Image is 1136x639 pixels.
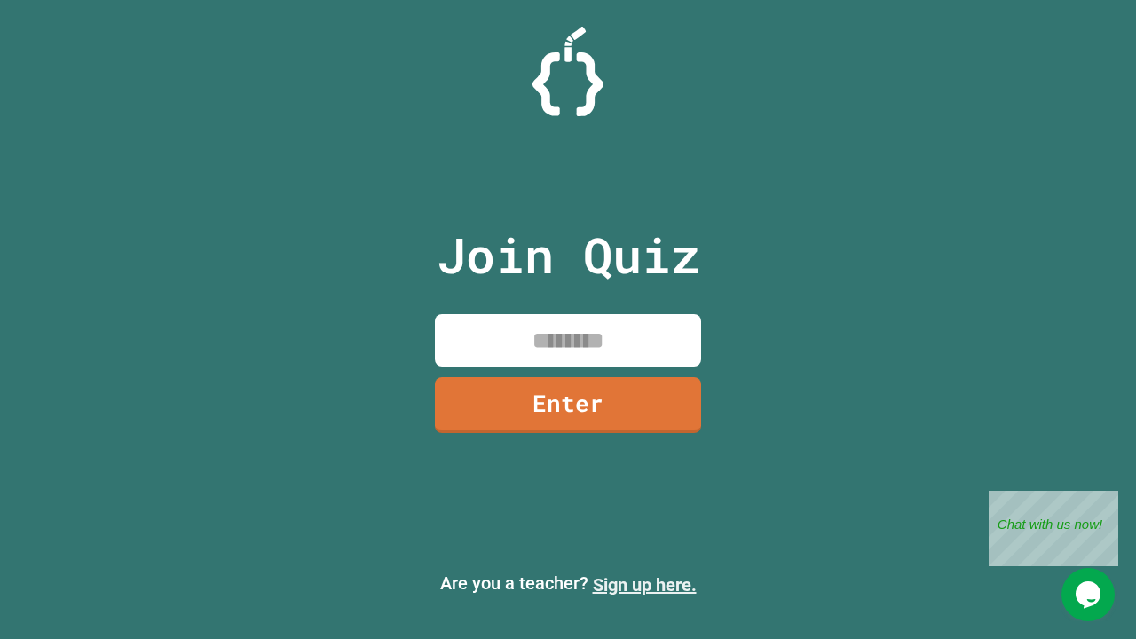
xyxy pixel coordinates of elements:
[437,218,700,292] p: Join Quiz
[989,491,1118,566] iframe: chat widget
[14,570,1122,598] p: Are you a teacher?
[593,574,697,596] a: Sign up here.
[532,27,603,116] img: Logo.svg
[1061,568,1118,621] iframe: chat widget
[435,377,701,433] a: Enter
